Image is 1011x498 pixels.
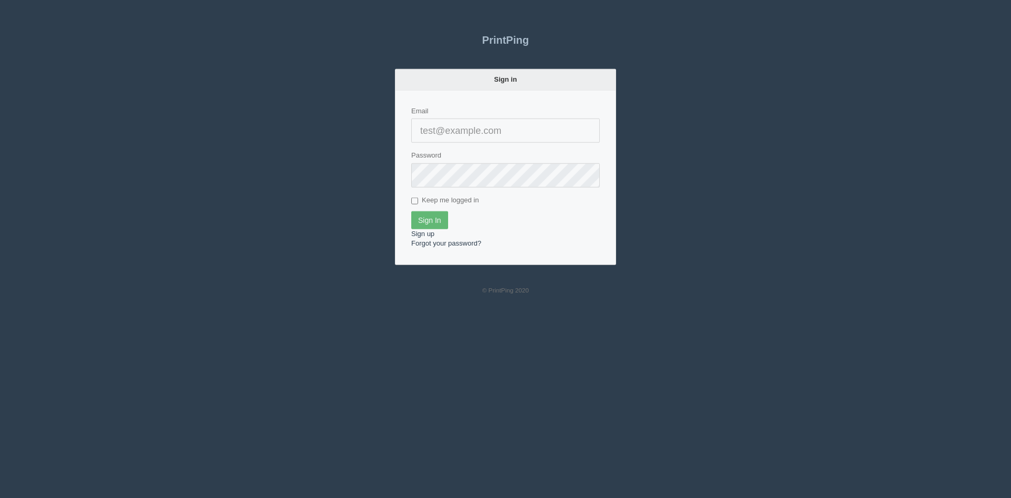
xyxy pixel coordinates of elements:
input: test@example.com [411,118,600,142]
label: Keep me logged in [411,195,479,206]
small: © PrintPing 2020 [482,287,529,294]
strong: Sign in [494,75,517,83]
a: Sign up [411,229,434,237]
input: Keep me logged in [411,197,418,204]
label: Email [411,106,429,116]
a: Forgot your password? [411,239,481,247]
label: Password [411,150,441,160]
a: PrintPing [395,26,616,53]
input: Sign In [411,211,448,229]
